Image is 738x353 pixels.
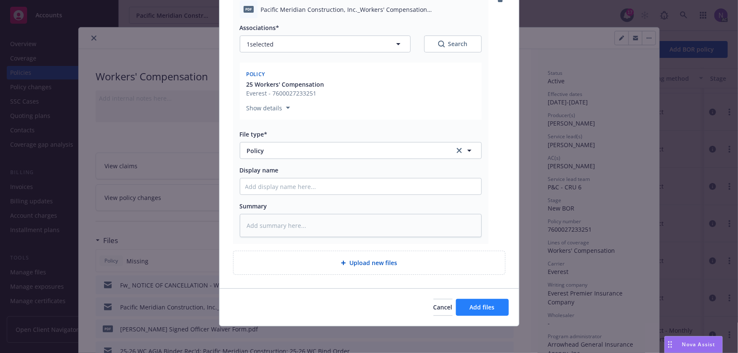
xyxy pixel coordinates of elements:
span: Nova Assist [682,341,716,348]
span: Add files [470,303,495,311]
button: Add files [456,299,509,316]
div: Upload new files [233,251,505,275]
div: Drag to move [665,337,675,353]
button: Cancel [433,299,453,316]
span: Cancel [433,303,453,311]
button: Nova Assist [664,336,723,353]
span: Upload new files [349,258,397,267]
